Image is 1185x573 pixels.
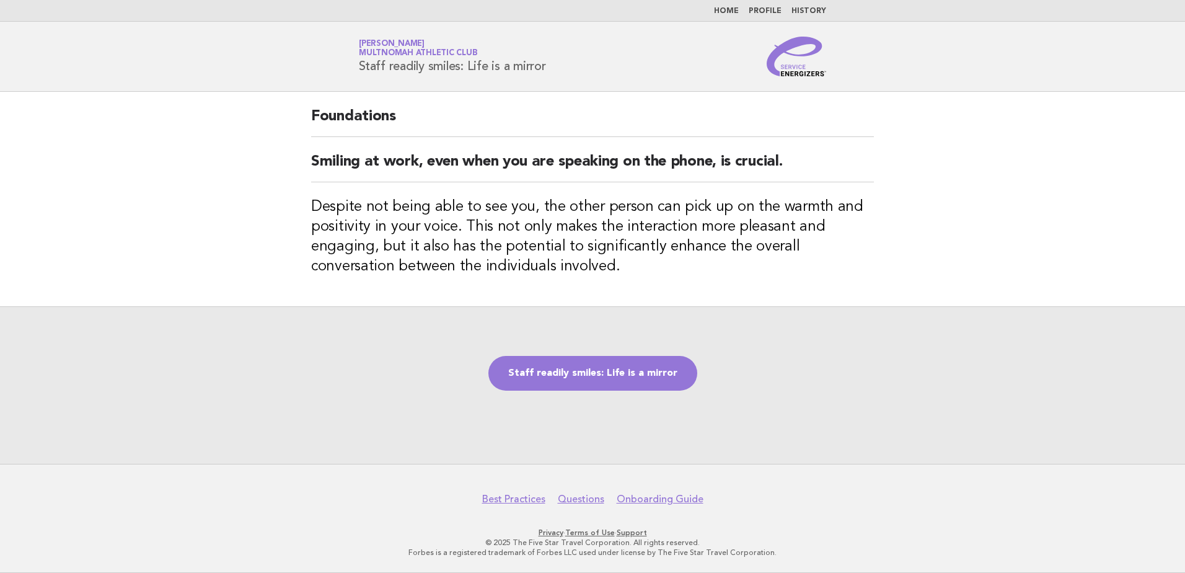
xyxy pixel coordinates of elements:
a: Onboarding Guide [617,493,703,505]
a: Staff readily smiles: Life is a mirror [488,356,697,391]
p: Forbes is a registered trademark of Forbes LLC used under license by The Five Star Travel Corpora... [213,548,972,557]
a: Questions [558,493,604,505]
p: © 2025 The Five Star Travel Corporation. All rights reserved. [213,538,972,548]
h3: Despite not being able to see you, the other person can pick up on the warmth and positivity in y... [311,197,874,277]
p: · · [213,528,972,538]
a: [PERSON_NAME]Multnomah Athletic Club [359,40,477,57]
h2: Smiling at work, even when you are speaking on the phone, is crucial. [311,152,874,182]
a: Home [714,7,739,15]
a: History [791,7,826,15]
a: Support [617,528,647,537]
h2: Foundations [311,107,874,137]
span: Multnomah Athletic Club [359,50,477,58]
img: Service Energizers [767,37,826,76]
a: Best Practices [482,493,545,505]
a: Terms of Use [565,528,615,537]
a: Privacy [539,528,563,537]
h1: Staff readily smiles: Life is a mirror [359,40,546,73]
a: Profile [749,7,782,15]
